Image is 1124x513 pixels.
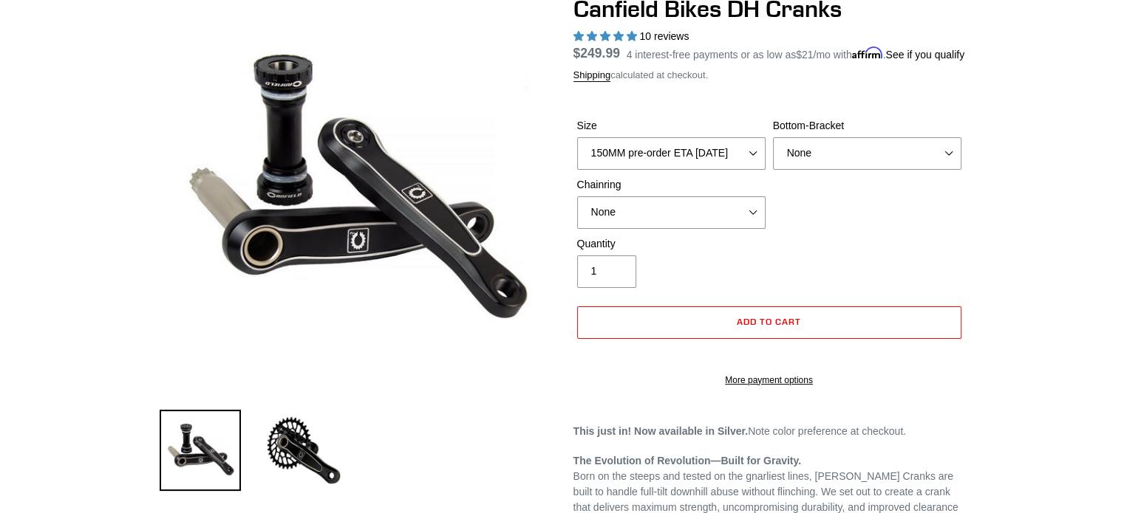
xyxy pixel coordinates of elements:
[577,177,766,193] label: Chainring
[573,424,965,439] p: Note color preference at checkout.
[573,68,965,83] div: calculated at checkout.
[796,49,813,61] span: $21
[852,47,883,59] span: Affirm
[573,425,749,437] strong: This just in! Now available in Silver.
[627,44,965,63] p: 4 interest-free payments or as low as /mo with .
[160,410,241,491] img: Load image into Gallery viewer, Canfield Bikes DH Cranks
[577,373,961,387] a: More payment options
[577,306,961,339] button: Add to cart
[263,410,344,491] img: Load image into Gallery viewer, Canfield Bikes DH Cranks
[885,49,964,61] a: See if you qualify - Learn more about Affirm Financing (opens in modal)
[573,30,640,42] span: 4.90 stars
[639,30,689,42] span: 10 reviews
[577,236,766,252] label: Quantity
[577,118,766,134] label: Size
[773,118,961,134] label: Bottom-Bracket
[573,69,611,82] a: Shipping
[573,455,802,466] strong: The Evolution of Revolution—Built for Gravity.
[573,46,620,61] span: $249.99
[737,316,801,327] span: Add to cart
